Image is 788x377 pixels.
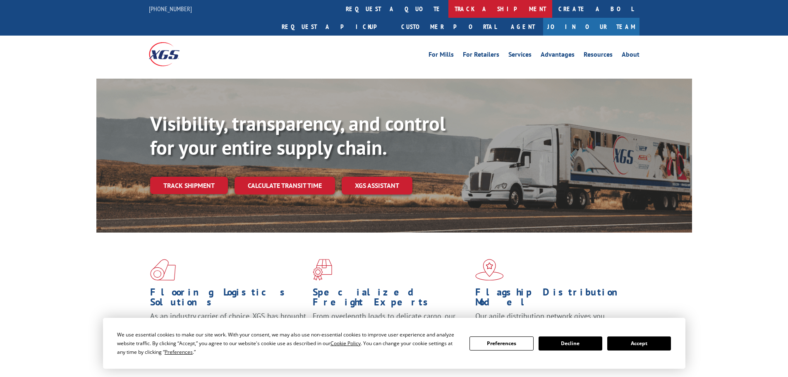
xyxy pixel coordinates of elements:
span: As an industry carrier of choice, XGS has brought innovation and dedication to flooring logistics... [150,311,306,341]
a: Calculate transit time [235,177,335,195]
img: xgs-icon-total-supply-chain-intelligence-red [150,259,176,281]
button: Preferences [469,336,533,351]
img: xgs-icon-focused-on-flooring-red [313,259,332,281]
a: Services [508,51,532,60]
a: About [622,51,640,60]
a: [PHONE_NUMBER] [149,5,192,13]
a: Resources [584,51,613,60]
span: Cookie Policy [331,340,361,347]
a: Request a pickup [275,18,395,36]
h1: Flagship Distribution Model [475,287,632,311]
a: For Mills [429,51,454,60]
a: Customer Portal [395,18,503,36]
b: Visibility, transparency, and control for your entire supply chain. [150,110,445,160]
img: xgs-icon-flagship-distribution-model-red [475,259,504,281]
h1: Flooring Logistics Solutions [150,287,307,311]
h1: Specialized Freight Experts [313,287,469,311]
a: Agent [503,18,543,36]
a: Advantages [541,51,575,60]
a: Track shipment [150,177,228,194]
a: XGS ASSISTANT [342,177,412,195]
div: We use essential cookies to make our site work. With your consent, we may also use non-essential ... [117,330,460,356]
a: Join Our Team [543,18,640,36]
p: From overlength loads to delicate cargo, our experienced staff knows the best way to move your fr... [313,311,469,348]
span: Our agile distribution network gives you nationwide inventory management on demand. [475,311,628,331]
button: Accept [607,336,671,351]
button: Decline [539,336,602,351]
span: Preferences [165,348,193,355]
div: Cookie Consent Prompt [103,318,685,369]
a: For Retailers [463,51,499,60]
